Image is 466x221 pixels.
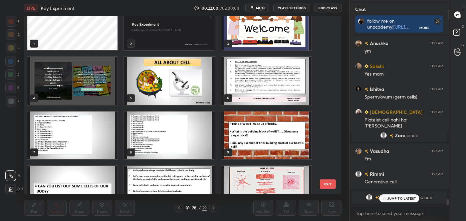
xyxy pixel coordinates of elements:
[6,96,19,107] div: 7
[202,205,207,211] div: 29
[369,40,389,47] h6: Anushka
[462,5,464,10] p: T
[27,166,118,213] img: 1759383932MU1D56.pdf
[365,42,369,45] img: no-rating-badge.077c3623.svg
[461,43,464,48] p: G
[369,170,384,177] h6: Rimmi
[21,187,23,191] p: H
[375,196,379,200] img: no-rating-badge.077c3623.svg
[430,41,443,45] div: 11:22 AM
[355,148,362,154] img: 3
[355,86,362,93] img: c952e13a6eee4e0e8f41ae3a27fa18c8.jpg
[5,56,19,67] div: 4
[462,24,464,29] p: D
[27,57,118,105] img: 1759383932MU1D56.pdf
[430,64,443,68] div: 11:22 AM
[221,3,311,50] img: 1759383932MU1D56.pdf
[350,0,371,18] p: Chat
[369,109,423,115] h6: [DEMOGRAPHIC_DATA]
[365,64,369,68] img: Learner_Badge_beginner_1_8b307cf2a0.svg
[6,16,19,27] div: 1
[273,4,310,12] button: CLASS SETTINGS
[27,111,118,159] img: 1759383932MU1D56.pdf
[314,4,341,12] button: End Class
[367,24,410,36] a: [URL][DOMAIN_NAME]
[245,4,269,12] button: mute
[369,86,384,93] h6: Ishitva
[124,3,214,50] img: 30e23e4e-9f51-11f0-b438-8ad9a8799ab2.jpg
[390,134,394,138] img: no-rating-badge.077c3623.svg
[369,63,384,70] h6: Sakshi
[199,206,201,210] div: /
[366,194,373,201] img: default.png
[365,94,443,101] div: Sperm/ovum (germ cells)
[124,57,214,105] img: 1759383932MU1D56.pdf
[430,149,443,153] div: 11:22 AM
[221,111,311,159] img: 1759383932MU1D56.pdf
[365,156,443,162] div: Ym
[395,133,406,138] span: Zara
[369,147,389,154] h6: Vasudha
[355,63,362,70] img: a67bbdc039c24df1a3646fbf77f31051.jpg
[355,109,362,115] img: 361c779e0a634952a31b08713a08d5ef.jpg
[221,166,311,213] img: 1759383932MU1D56.pdf
[191,206,198,210] div: 28
[381,195,420,200] span: [PERSON_NAME]
[365,71,443,78] div: Yes mam
[5,69,19,80] div: 5
[365,117,443,129] div: Platelet cell nahi hai [PERSON_NAME]
[365,172,369,176] img: no-rating-badge.077c3623.svg
[355,171,362,177] img: default.png
[17,188,20,190] img: shiftIcon.72a6c929.svg
[365,88,369,91] img: no-rating-badge.077c3623.svg
[365,179,443,185] div: Generative cell
[320,179,336,189] button: EXIT
[24,4,38,12] div: LIVE
[6,29,19,40] div: 2
[221,57,311,105] img: 1759383932MU1D56.pdf
[430,110,443,114] div: 11:22 AM
[365,149,369,153] img: no-rating-badge.077c3623.svg
[420,195,433,200] span: joined
[430,87,443,91] div: 11:22 AM
[365,48,443,55] div: ym
[358,18,365,25] img: 6bf88ee675354f0ea61b4305e64abb13.jpg
[24,16,330,194] div: grid
[41,5,74,11] h4: Key Experiment
[6,43,19,53] div: 3
[406,133,419,138] span: joined
[365,110,369,114] img: Learner_Badge_beginner_1_8b307cf2a0.svg
[380,132,387,139] img: default.png
[387,196,416,200] p: JUMP TO LATEST
[124,166,214,213] img: 1759383932MU1D56.pdf
[17,174,20,177] p: H
[256,6,265,10] span: mute
[419,25,429,30] div: More
[430,172,443,176] div: 11:22 AM
[124,111,214,159] img: 1759383932MU1D56.pdf
[367,18,420,30] div: follow me on unacademy: join me on telegram: discussion group -
[355,40,362,47] img: c2387b2a4ee44a22b14e0786c91f7114.jpg
[350,37,449,205] div: grid
[5,83,19,93] div: 6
